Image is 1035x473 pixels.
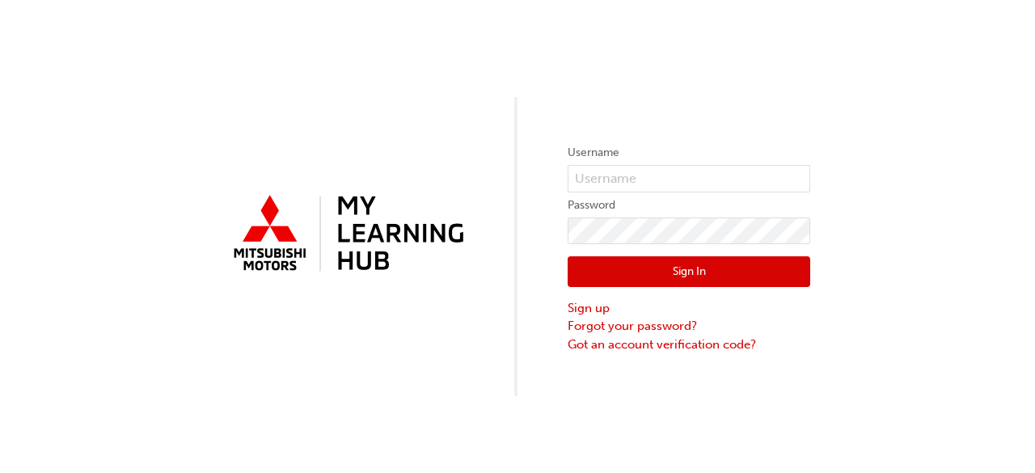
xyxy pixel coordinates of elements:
[568,143,810,163] label: Username
[568,299,810,318] a: Sign up
[568,317,810,336] a: Forgot your password?
[225,188,467,281] img: mmal
[568,196,810,215] label: Password
[568,165,810,192] input: Username
[568,336,810,354] a: Got an account verification code?
[568,256,810,287] button: Sign In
